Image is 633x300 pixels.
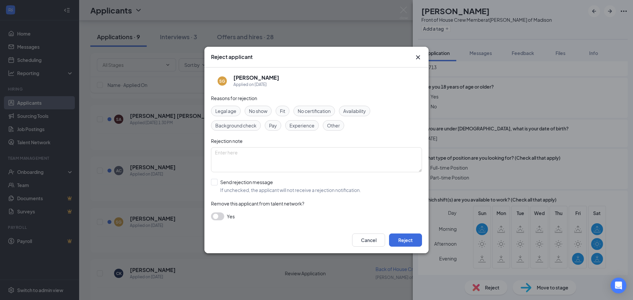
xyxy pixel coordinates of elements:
[227,212,235,220] span: Yes
[233,74,279,81] h5: [PERSON_NAME]
[327,122,340,129] span: Other
[269,122,277,129] span: Pay
[215,122,256,129] span: Background check
[298,107,331,115] span: No certification
[215,107,236,115] span: Legal age
[289,122,315,129] span: Experience
[211,95,257,101] span: Reasons for rejection
[343,107,366,115] span: Availability
[233,81,279,88] div: Applied on [DATE]
[389,233,422,247] button: Reject
[414,53,422,61] svg: Cross
[280,107,285,115] span: Fit
[352,233,385,247] button: Cancel
[211,201,304,206] span: Remove this applicant from talent network?
[211,138,243,144] span: Rejection note
[414,53,422,61] button: Close
[249,107,267,115] span: No show
[611,278,626,293] div: Open Intercom Messenger
[211,53,253,61] h3: Reject applicant
[219,78,225,84] div: SG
